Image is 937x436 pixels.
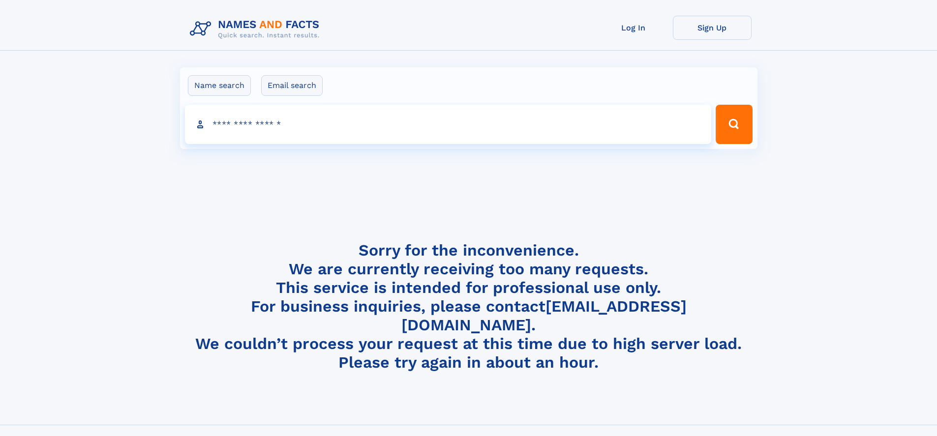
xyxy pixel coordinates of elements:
[261,75,323,96] label: Email search
[186,16,328,42] img: Logo Names and Facts
[185,105,712,144] input: search input
[716,105,752,144] button: Search Button
[594,16,673,40] a: Log In
[186,241,752,372] h4: Sorry for the inconvenience. We are currently receiving too many requests. This service is intend...
[673,16,752,40] a: Sign Up
[188,75,251,96] label: Name search
[401,297,687,334] a: [EMAIL_ADDRESS][DOMAIN_NAME]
